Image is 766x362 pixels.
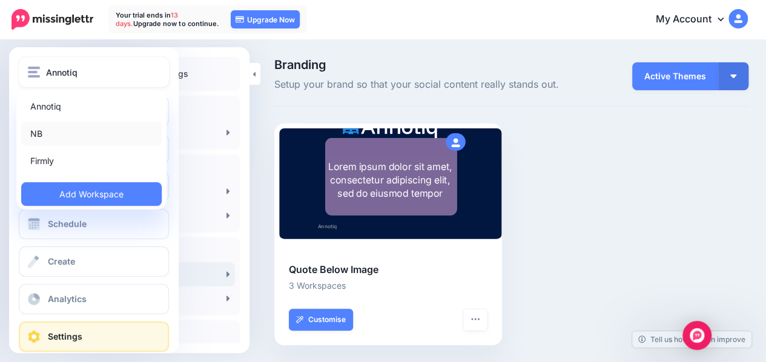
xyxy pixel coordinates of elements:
[19,321,169,352] a: Settings
[46,65,78,79] span: Annotiq
[116,11,219,28] p: Your trial ends in Upgrade now to continue.
[28,67,40,77] img: menu.png
[231,10,300,28] a: Upgrade Now
[48,294,87,304] span: Analytics
[632,331,751,347] a: Tell us how we can improve
[730,74,736,78] img: arrow-down-white.png
[19,209,169,239] a: Schedule
[289,263,378,275] b: Quote Below Image
[644,5,748,35] a: My Account
[19,57,169,87] button: Annotiq
[21,94,162,118] a: Annotiq
[632,62,718,90] span: Active Themes
[116,11,178,28] span: 13 days.
[326,160,455,200] div: Lorem ipsum dolor sit amet, consectetur adipiscing elit, sed do eiusmod tempor
[48,331,82,341] span: Settings
[19,284,169,314] a: Analytics
[21,149,162,173] a: Firmly
[48,256,75,266] span: Create
[274,59,584,71] span: Branding
[48,219,87,229] span: Schedule
[289,278,487,292] li: 3 Workspaces
[12,9,93,30] img: Missinglettr
[318,223,337,231] span: Annotiq
[21,182,162,206] a: Add Workspace
[274,77,584,93] span: Setup your brand so that your social content really stands out.
[21,122,162,145] a: NB
[19,246,169,277] a: Create
[682,321,712,350] div: Open Intercom Messenger
[289,309,353,331] a: Customise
